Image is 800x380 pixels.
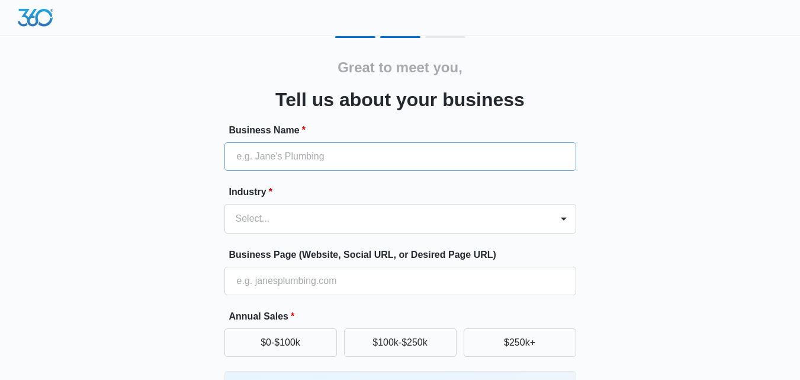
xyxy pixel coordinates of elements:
button: $250k+ [464,328,576,357]
label: Industry [229,185,581,199]
input: e.g. janesplumbing.com [224,267,576,295]
h2: Great to meet you, [338,57,462,78]
button: $100k-$250k [344,328,457,357]
h3: Tell us about your business [275,85,525,114]
label: Business Page (Website, Social URL, or Desired Page URL) [229,248,581,262]
button: $0-$100k [224,328,337,357]
label: Business Name [229,123,581,138]
label: Annual Sales [229,309,581,324]
input: e.g. Jane's Plumbing [224,142,576,171]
